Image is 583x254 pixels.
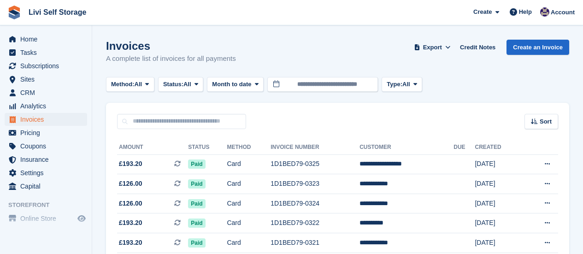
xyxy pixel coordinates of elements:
td: 1D1BED79-0322 [271,213,359,233]
span: Coupons [20,140,76,153]
a: Preview store [76,213,87,224]
th: Customer [359,140,453,155]
span: £193.20 [119,238,142,248]
span: Paid [188,199,205,208]
a: menu [5,153,87,166]
span: £193.20 [119,218,142,228]
th: Method [227,140,271,155]
a: Credit Notes [456,40,499,55]
img: Jim [540,7,549,17]
th: Status [188,140,227,155]
a: menu [5,113,87,126]
th: Amount [117,140,188,155]
td: 1D1BED79-0323 [271,174,359,194]
a: Livi Self Storage [25,5,90,20]
td: [DATE] [475,213,523,233]
td: [DATE] [475,174,523,194]
img: stora-icon-8386f47178a22dfd0bd8f6a31ec36ba5ce8667c1dd55bd0f319d3a0aa187defe.svg [7,6,21,19]
span: Paid [188,219,205,228]
span: Online Store [20,212,76,225]
span: Analytics [20,100,76,112]
p: A complete list of invoices for all payments [106,53,236,64]
td: Card [227,194,271,213]
span: Status: [163,80,183,89]
button: Month to date [207,77,264,92]
a: menu [5,180,87,193]
span: Create [473,7,492,17]
span: Paid [188,238,205,248]
span: Export [423,43,442,52]
td: Card [227,213,271,233]
span: £126.00 [119,179,142,189]
a: menu [5,212,87,225]
a: menu [5,100,87,112]
a: Create an Invoice [506,40,569,55]
span: Month to date [212,80,251,89]
span: Invoices [20,113,76,126]
span: Paid [188,179,205,189]
th: Created [475,140,523,155]
span: Type: [387,80,402,89]
td: Card [227,233,271,253]
span: Tasks [20,46,76,59]
a: menu [5,86,87,99]
a: menu [5,126,87,139]
span: All [402,80,410,89]
span: Sites [20,73,76,86]
span: Insurance [20,153,76,166]
span: £193.20 [119,159,142,169]
td: [DATE] [475,233,523,253]
span: All [183,80,191,89]
button: Status: All [158,77,203,92]
span: Storefront [8,201,92,210]
a: menu [5,73,87,86]
span: Pricing [20,126,76,139]
span: Home [20,33,76,46]
span: £126.00 [119,199,142,208]
a: menu [5,46,87,59]
td: 1D1BED79-0324 [271,194,359,213]
span: Subscriptions [20,59,76,72]
h1: Invoices [106,40,236,52]
span: Capital [20,180,76,193]
td: Card [227,174,271,194]
span: Paid [188,159,205,169]
a: menu [5,140,87,153]
span: Account [551,8,575,17]
td: [DATE] [475,154,523,174]
td: Card [227,154,271,174]
a: menu [5,166,87,179]
span: All [135,80,142,89]
span: Settings [20,166,76,179]
span: Help [519,7,532,17]
button: Method: All [106,77,154,92]
button: Type: All [382,77,422,92]
span: CRM [20,86,76,99]
th: Invoice Number [271,140,359,155]
td: 1D1BED79-0321 [271,233,359,253]
td: 1D1BED79-0325 [271,154,359,174]
td: [DATE] [475,194,523,213]
span: Sort [540,117,552,126]
button: Export [412,40,453,55]
th: Due [453,140,475,155]
a: menu [5,33,87,46]
span: Method: [111,80,135,89]
a: menu [5,59,87,72]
